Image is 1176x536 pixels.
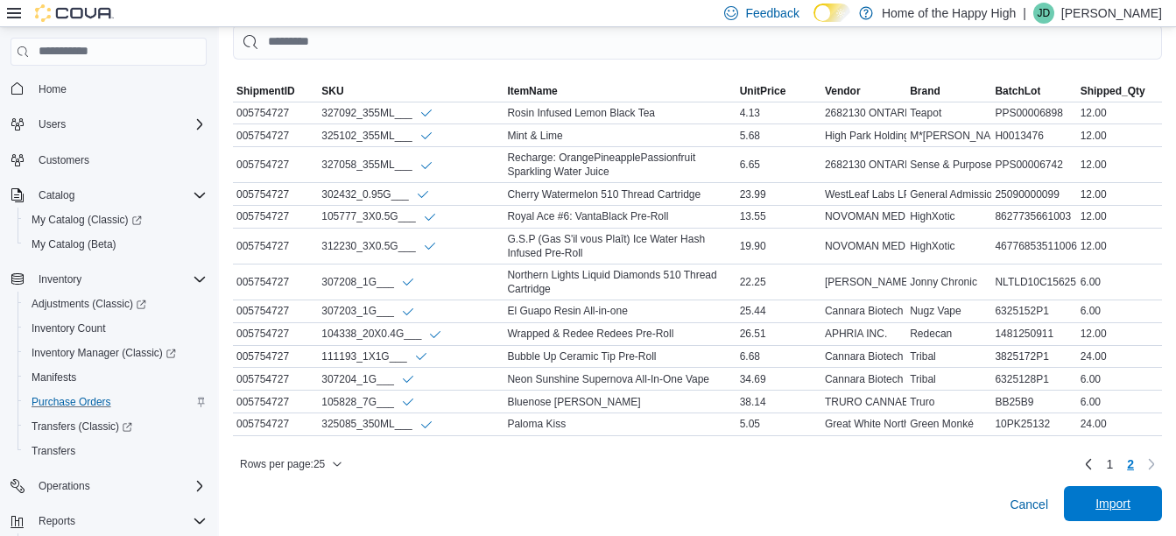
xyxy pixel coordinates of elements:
div: 46776853511006 [991,236,1076,257]
span: ItemName [507,84,557,98]
div: 6.68 [736,346,821,367]
button: ShipmentID [233,81,318,102]
div: 005754727 [233,236,318,257]
div: 3825172P1 [991,346,1076,367]
div: 12.00 [1077,184,1162,205]
span: Inventory [32,269,207,290]
span: Vendor [825,84,861,98]
div: Tribal [906,346,991,367]
div: 005754727 [233,300,318,321]
div: 325085_350ML___ [321,417,433,432]
button: ItemName [503,81,736,102]
span: Operations [32,476,207,497]
div: 325102_355ML___ [321,128,433,143]
div: 2682130 ONTARIO LIMITED o/a Peak Processing [821,154,906,175]
span: BatchLot [995,84,1040,98]
div: 111193_1X1G___ [321,349,427,364]
span: Customers [32,149,207,171]
div: 005754727 [233,272,318,293]
button: Inventory [32,269,88,290]
div: HighXotic [906,206,991,227]
span: Adjustments (Classic) [25,293,207,314]
span: 1 [1106,455,1113,473]
div: NOVOMAN MEDICALS CORPORATION DBA NOVOMAN MEDICALS [821,206,906,227]
div: 307203_1G___ [321,304,415,319]
nav: Pagination for table: MemoryTable from EuiInMemoryTable [1078,450,1162,478]
span: My Catalog (Beta) [25,234,207,255]
span: Brand [910,84,940,98]
div: 2682130 ONTARIO LIMITED o/a Peak Processing [821,102,906,123]
button: My Catalog (Beta) [18,232,214,257]
button: Reports [4,509,214,533]
div: PPS00006742 [991,154,1076,175]
button: Vendor [821,81,906,102]
button: Manifests [18,365,214,390]
span: Rows per page : 25 [240,457,325,471]
div: Recharge: OrangePineapplePassionfruit Sparkling Water Juice [503,147,736,182]
div: 005754727 [233,413,318,434]
span: Inventory Manager (Classic) [25,342,207,363]
div: 6325152P1 [991,300,1076,321]
span: Home [32,78,207,100]
button: Rows per page:25 [233,454,349,475]
div: 12.00 [1077,206,1162,227]
div: High Park Holdings Ltd. [821,125,906,146]
div: 5.05 [736,413,821,434]
div: 005754727 [233,154,318,175]
button: Purchase Orders [18,390,214,414]
div: Truro [906,391,991,413]
button: Operations [4,474,214,498]
span: Catalog [39,188,74,202]
button: Inventory Count [18,316,214,341]
button: Inventory [4,267,214,292]
span: JD [1038,3,1051,24]
a: Inventory Count [25,318,113,339]
a: Transfers (Classic) [18,414,214,439]
input: This is a search bar. As you type, the results lower in the page will automatically filter. [233,25,1162,60]
div: 38.14 [736,391,821,413]
a: My Catalog (Beta) [25,234,123,255]
div: 6.65 [736,154,821,175]
ul: Pagination for table: MemoryTable from EuiInMemoryTable [1099,450,1141,478]
span: Reports [32,511,207,532]
span: Adjustments (Classic) [32,297,146,311]
div: 34.69 [736,369,821,390]
button: Home [4,76,214,102]
div: Joel Davey [1033,3,1054,24]
div: Paloma Kiss [503,413,736,434]
button: Catalog [4,183,214,208]
span: My Catalog (Classic) [32,213,142,227]
a: Manifests [25,367,83,388]
span: Manifests [32,370,76,384]
span: Users [32,114,207,135]
span: Users [39,117,66,131]
p: | [1023,3,1026,24]
div: Cannara Biotech ([GEOGRAPHIC_DATA]) Inc. [821,369,906,390]
div: 22.25 [736,272,821,293]
a: Purchase Orders [25,391,118,413]
div: NLTLD10C15625 [991,272,1076,293]
div: 005754727 [233,323,318,344]
div: Cannara Biotech ([GEOGRAPHIC_DATA]) Inc. [821,300,906,321]
div: 12.00 [1077,154,1162,175]
span: Home [39,82,67,96]
div: 6325128P1 [991,369,1076,390]
div: 12.00 [1077,102,1162,123]
div: 12.00 [1077,323,1162,344]
div: Redecan [906,323,991,344]
div: Rosin Infused Lemon Black Tea [503,102,736,123]
span: Inventory Count [25,318,207,339]
button: Reports [32,511,82,532]
div: 24.00 [1077,413,1162,434]
div: 8627735661003 [991,206,1076,227]
button: Users [4,112,214,137]
div: Mint & Lime [503,125,736,146]
a: Home [32,79,74,100]
div: H0013476 [991,125,1076,146]
a: Inventory Manager (Classic) [18,341,214,365]
button: Customers [4,147,214,173]
span: Transfers (Classic) [25,416,207,437]
div: 23.99 [736,184,821,205]
div: 105777_3X0.5G___ [321,209,436,224]
div: 13.55 [736,206,821,227]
